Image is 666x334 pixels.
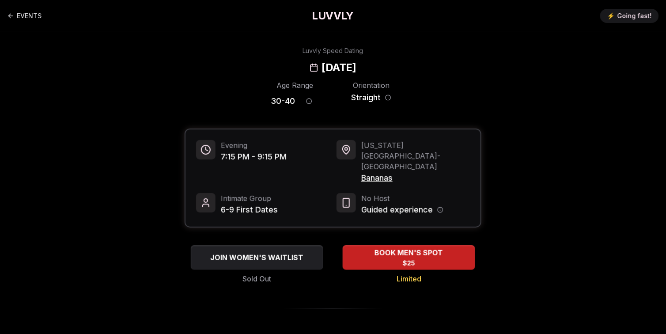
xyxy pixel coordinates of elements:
span: Straight [351,91,381,104]
span: Limited [397,273,421,284]
span: Guided experience [361,204,433,216]
span: Bananas [361,172,470,184]
span: 30 - 40 [271,95,295,107]
span: ⚡️ [607,11,615,20]
button: Age range information [299,91,319,111]
div: Orientation [347,80,395,91]
span: No Host [361,193,443,204]
span: JOIN WOMEN'S WAITLIST [209,252,306,263]
span: 6-9 First Dates [221,204,278,216]
div: Age Range [271,80,319,91]
button: Host information [437,207,443,213]
span: Evening [221,140,287,151]
span: [US_STATE][GEOGRAPHIC_DATA] - [GEOGRAPHIC_DATA] [361,140,470,172]
a: Back to events [7,7,42,25]
span: 7:15 PM - 9:15 PM [221,151,287,163]
span: Going fast! [617,11,652,20]
a: LUVVLY [312,9,354,23]
button: Orientation information [385,95,391,101]
div: Luvvly Speed Dating [303,46,363,55]
span: Sold Out [243,273,272,284]
h2: [DATE] [322,61,356,75]
span: $25 [403,259,415,268]
span: BOOK MEN'S SPOT [373,247,445,258]
button: JOIN WOMEN'S WAITLIST - Sold Out [191,245,323,270]
button: BOOK MEN'S SPOT - Limited [343,245,475,270]
span: Intimate Group [221,193,278,204]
